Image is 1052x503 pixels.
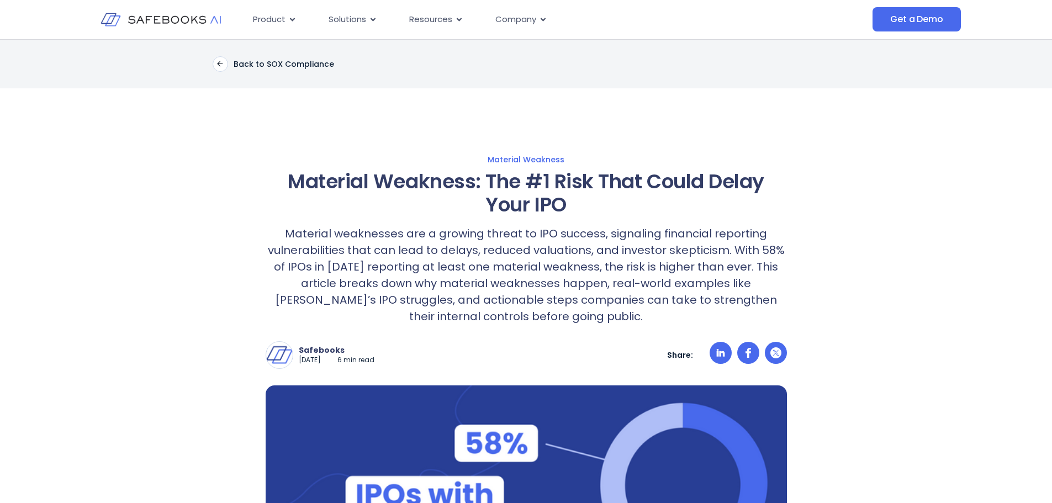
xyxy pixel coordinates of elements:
span: Company [495,13,536,26]
span: Solutions [329,13,366,26]
p: Material weaknesses are a growing threat to IPO success, signaling financial reporting vulnerabil... [266,225,787,325]
nav: Menu [244,9,762,30]
a: Back to SOX Compliance [213,56,334,72]
p: Share: [667,350,693,360]
p: [DATE] [299,356,321,365]
span: Get a Demo [890,14,943,25]
div: Menu Toggle [244,9,762,30]
img: Safebooks [266,342,293,368]
p: 6 min read [337,356,374,365]
p: Safebooks [299,345,374,355]
span: Product [253,13,286,26]
a: Material Weakness [157,155,895,165]
h1: Material Weakness: The #1 Risk That Could Delay Your IPO [266,170,787,216]
span: Resources [409,13,452,26]
a: Get a Demo [873,7,960,31]
p: Back to SOX Compliance [234,59,334,69]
